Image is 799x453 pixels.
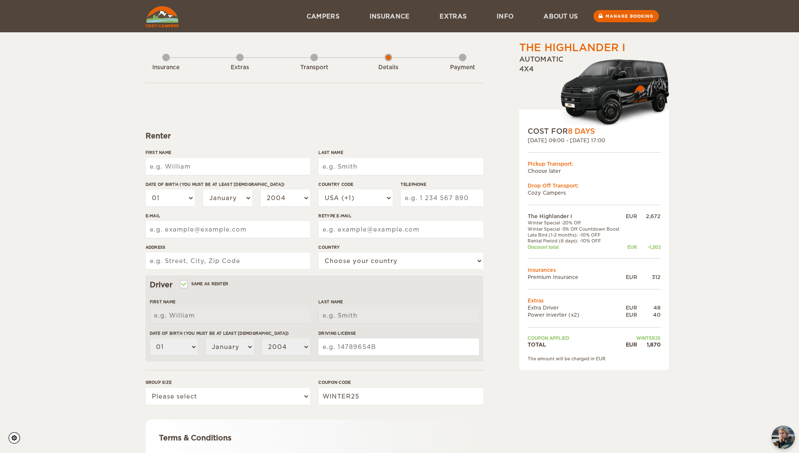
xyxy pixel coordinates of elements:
[528,356,661,362] div: The amount will be charged in EUR
[624,273,637,281] div: EUR
[146,221,310,238] input: e.g. example@example.com
[318,338,479,355] input: e.g. 14789654B
[146,379,310,385] label: Group size
[181,282,186,288] input: Same as renter
[553,57,669,126] img: Cozy-3.png
[528,213,624,220] td: The Highlander I
[568,127,595,135] span: 8 Days
[528,266,661,273] td: Insurances
[146,131,483,141] div: Renter
[318,221,483,238] input: e.g. example@example.com
[150,280,479,290] div: Driver
[637,311,661,318] div: 40
[528,273,624,281] td: Premium Insurance
[624,244,637,250] div: EUR
[519,41,625,55] div: The Highlander I
[624,311,637,318] div: EUR
[637,273,661,281] div: 312
[291,64,337,72] div: Transport
[440,64,486,72] div: Payment
[143,64,189,72] div: Insurance
[528,137,661,144] div: [DATE] 09:00 - [DATE] 17:00
[146,244,310,250] label: Address
[528,238,624,244] td: Rental Period (8 days): -10% OFF
[318,213,483,219] label: Retype E-mail
[528,182,661,189] div: Drop Off Transport:
[519,55,669,126] div: Automatic 4x4
[318,158,483,175] input: e.g. Smith
[528,297,661,304] td: Extras
[150,299,310,305] label: First Name
[528,232,624,238] td: Late Bird (1-2 months): -10% OFF
[593,10,659,22] a: Manage booking
[528,226,624,232] td: Winter Special -5% Off Countdown Boost
[528,189,661,196] td: Cozy Campers
[401,190,483,206] input: e.g. 1 234 567 890
[637,304,661,311] div: 48
[146,158,310,175] input: e.g. William
[637,341,661,348] div: 1,870
[181,280,229,288] label: Same as renter
[401,181,483,187] label: Telephone
[528,160,661,167] div: Pickup Transport:
[146,181,310,187] label: Date of birth (You must be at least [DEMOGRAPHIC_DATA])
[528,244,624,250] td: Discount total
[528,335,624,341] td: Coupon applied
[146,6,179,27] img: Cozy Campers
[146,213,310,219] label: E-mail
[624,341,637,348] div: EUR
[772,426,795,449] button: chat-button
[365,64,411,72] div: Details
[637,244,661,250] div: -1,202
[528,311,624,318] td: Power inverter (x2)
[624,213,637,220] div: EUR
[318,379,483,385] label: Coupon code
[318,307,479,324] input: e.g. Smith
[318,149,483,156] label: Last Name
[528,220,624,226] td: Winter Special -20% Off
[528,341,624,348] td: TOTAL
[159,433,470,443] div: Terms & Conditions
[150,330,310,336] label: Date of birth (You must be at least [DEMOGRAPHIC_DATA])
[146,149,310,156] label: First Name
[528,167,661,174] td: Choose later
[8,432,26,444] a: Cookie settings
[637,213,661,220] div: 2,672
[150,307,310,324] input: e.g. William
[528,126,661,136] div: COST FOR
[146,253,310,269] input: e.g. Street, City, Zip Code
[624,304,637,311] div: EUR
[318,330,479,336] label: Driving License
[772,426,795,449] img: Freyja at Cozy Campers
[318,299,479,305] label: Last Name
[318,181,392,187] label: Country Code
[318,244,483,250] label: Country
[528,304,624,311] td: Extra Driver
[217,64,263,72] div: Extras
[624,335,660,341] td: WINTER25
